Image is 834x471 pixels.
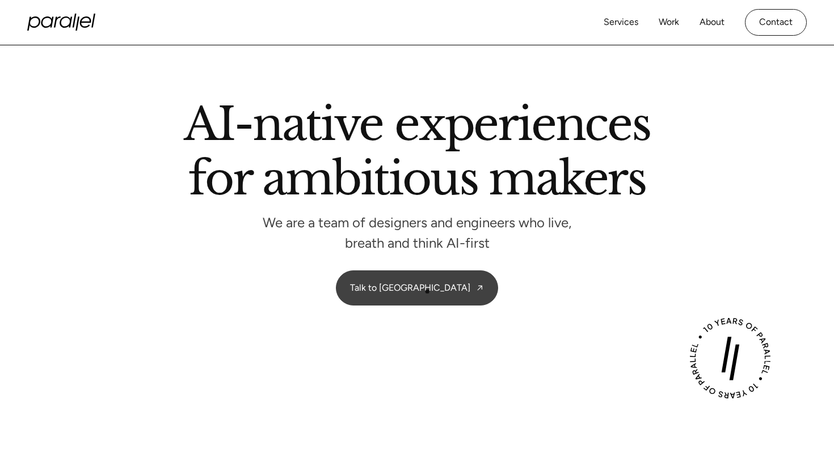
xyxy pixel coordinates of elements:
a: About [700,14,725,31]
a: Contact [745,9,807,36]
p: We are a team of designers and engineers who live, breath and think AI-first [247,218,587,248]
h2: AI-native experiences for ambitious makers [94,102,740,206]
a: home [27,14,95,31]
a: Services [604,14,638,31]
a: Work [659,14,679,31]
